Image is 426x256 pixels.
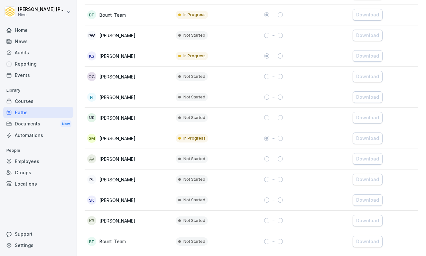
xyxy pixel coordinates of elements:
[3,58,73,69] a: Reporting
[183,218,205,224] p: Not Started
[183,12,206,18] p: In Progress
[60,120,71,128] div: New
[87,134,96,143] div: GM
[87,93,96,102] div: RI
[356,155,379,162] div: Download
[356,135,379,142] div: Download
[353,30,383,41] button: Download
[87,31,96,40] div: PW
[356,176,379,183] div: Download
[183,197,205,203] p: Not Started
[3,118,73,130] a: DocumentsNew
[99,114,135,121] p: [PERSON_NAME]
[3,69,73,81] a: Events
[3,96,73,107] a: Courses
[99,156,135,162] p: [PERSON_NAME]
[353,112,383,123] button: Download
[353,9,383,21] button: Download
[18,13,65,17] p: Hive
[99,135,135,142] p: [PERSON_NAME]
[87,237,96,246] div: BT
[183,32,205,38] p: Not Started
[3,118,73,130] div: Documents
[183,115,205,121] p: Not Started
[3,167,73,178] a: Groups
[3,85,73,96] p: Library
[183,53,206,59] p: In Progress
[353,50,383,62] button: Download
[87,113,96,122] div: MR
[356,114,379,121] div: Download
[18,7,65,12] p: [PERSON_NAME] [PERSON_NAME]
[353,133,383,144] button: Download
[87,10,96,19] div: BT
[3,156,73,167] a: Employees
[3,107,73,118] a: Paths
[183,177,205,182] p: Not Started
[356,73,379,80] div: Download
[353,71,383,82] button: Download
[99,12,126,18] p: Bounti Team
[356,197,379,204] div: Download
[3,178,73,189] a: Locations
[3,47,73,58] a: Audits
[356,32,379,39] div: Download
[353,91,383,103] button: Download
[356,238,379,245] div: Download
[356,94,379,101] div: Download
[353,153,383,165] button: Download
[87,196,96,205] div: SK
[353,236,383,247] button: Download
[99,53,135,59] p: [PERSON_NAME]
[87,216,96,225] div: KB
[183,156,205,162] p: Not Started
[99,73,135,80] p: [PERSON_NAME]
[353,174,383,185] button: Download
[99,217,135,224] p: [PERSON_NAME]
[87,175,96,184] div: PL
[183,94,205,100] p: Not Started
[3,36,73,47] a: News
[183,135,206,141] p: In Progress
[353,215,383,226] button: Download
[99,32,135,39] p: [PERSON_NAME]
[3,240,73,251] a: Settings
[87,72,96,81] div: OC
[183,74,205,79] p: Not Started
[356,52,379,59] div: Download
[99,176,135,183] p: [PERSON_NAME]
[353,194,383,206] button: Download
[87,154,96,163] div: AV
[87,51,96,60] div: KS
[183,239,205,244] p: Not Started
[356,11,379,18] div: Download
[99,238,126,245] p: Bounti Team
[3,228,73,240] div: Support
[3,130,73,141] a: Automations
[3,145,73,156] p: People
[3,24,73,36] a: Home
[356,217,379,224] div: Download
[99,197,135,204] p: [PERSON_NAME]
[99,94,135,101] p: [PERSON_NAME]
